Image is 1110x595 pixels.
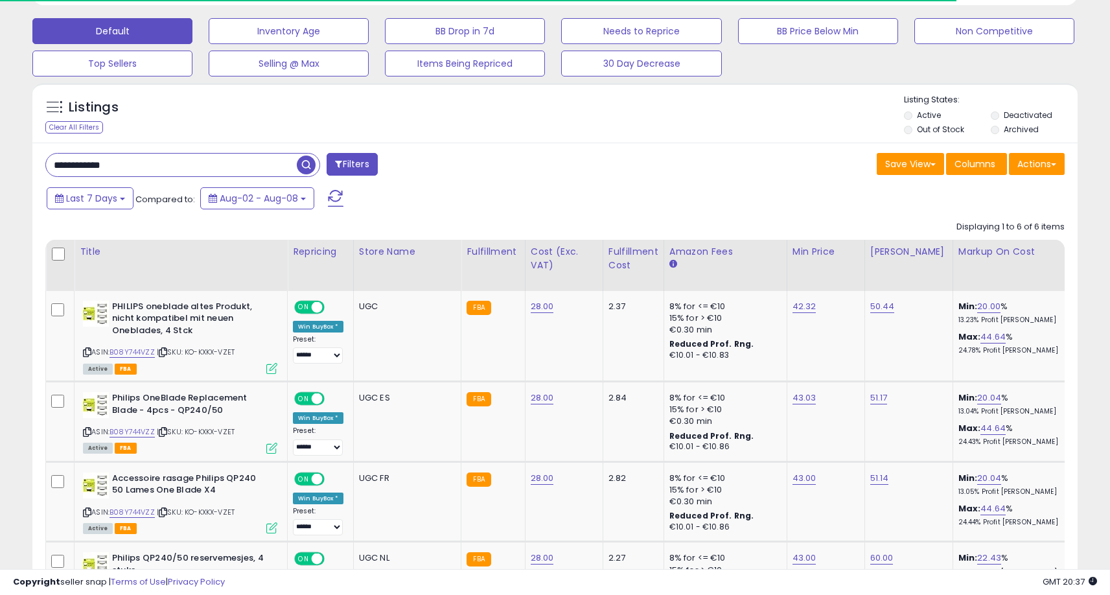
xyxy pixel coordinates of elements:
[958,422,981,434] b: Max:
[295,554,312,565] span: ON
[531,245,597,272] div: Cost (Exc. VAT)
[980,422,1006,435] a: 44.64
[608,552,654,564] div: 2.27
[112,472,270,500] b: Accessoire rasage Philips QP240 50 Lames One Blade X4
[738,18,898,44] button: BB Price Below Min
[669,350,777,361] div: €10.01 - €10.83
[66,192,117,205] span: Last 7 Days
[293,321,343,332] div: Win BuyBox *
[111,576,166,588] a: Terms of Use
[792,472,816,485] a: 43.00
[110,507,155,518] a: B08Y744VZZ
[531,391,554,404] a: 28.00
[531,300,554,313] a: 28.00
[977,552,1001,565] a: 22.43
[293,493,343,504] div: Win BuyBox *
[958,407,1066,416] p: 13.04% Profit [PERSON_NAME]
[115,443,137,454] span: FBA
[32,18,192,44] button: Default
[467,552,491,566] small: FBA
[669,404,777,415] div: 15% for > €10
[83,301,277,373] div: ASIN:
[467,245,519,259] div: Fulfillment
[958,472,978,484] b: Min:
[980,502,1006,515] a: 44.64
[47,187,133,209] button: Last 7 Days
[953,240,1076,291] th: The percentage added to the cost of goods (COGS) that forms the calculator for Min & Max prices.
[112,392,270,419] b: Philips OneBlade Replacement Blade - 4pcs - QP240/50
[669,496,777,507] div: €0.30 min
[608,392,654,404] div: 2.84
[13,576,60,588] strong: Copyright
[958,346,1066,355] p: 24.78% Profit [PERSON_NAME]
[359,301,452,312] div: UGC
[669,259,677,270] small: Amazon Fees.
[958,331,981,343] b: Max:
[669,510,754,521] b: Reduced Prof. Rng.
[977,300,1000,313] a: 20.00
[467,472,491,487] small: FBA
[200,187,314,209] button: Aug-02 - Aug-08
[83,392,277,452] div: ASIN:
[669,312,777,324] div: 15% for > €10
[958,316,1066,325] p: 13.23% Profit [PERSON_NAME]
[792,300,816,313] a: 42.32
[870,245,947,259] div: [PERSON_NAME]
[293,412,343,424] div: Win BuyBox *
[359,472,452,484] div: UGC FR
[958,487,1066,496] p: 13.05% Profit [PERSON_NAME]
[669,338,754,349] b: Reduced Prof. Rng.
[870,552,894,565] a: 60.00
[977,391,1001,404] a: 20.04
[956,221,1065,233] div: Displaying 1 to 6 of 6 items
[669,472,777,484] div: 8% for <= €10
[69,99,119,117] h5: Listings
[877,153,944,175] button: Save View
[293,426,343,456] div: Preset:
[359,552,452,564] div: UGC NL
[669,552,777,564] div: 8% for <= €10
[467,301,491,315] small: FBA
[958,503,1066,527] div: %
[977,472,1001,485] a: 20.04
[669,484,777,496] div: 15% for > €10
[669,301,777,312] div: 8% for <= €10
[293,245,348,259] div: Repricing
[323,301,343,312] span: OFF
[385,18,545,44] button: BB Drop in 7d
[958,245,1070,259] div: Markup on Cost
[561,51,721,76] button: 30 Day Decrease
[1004,124,1039,135] label: Archived
[209,51,369,76] button: Selling @ Max
[958,552,978,564] b: Min:
[958,391,978,404] b: Min:
[115,364,137,375] span: FBA
[295,473,312,484] span: ON
[83,364,113,375] span: All listings currently available for purchase on Amazon
[157,426,235,437] span: | SKU: KO-KXKX-VZET
[110,347,155,358] a: B08Y744VZZ
[669,415,777,427] div: €0.30 min
[293,507,343,536] div: Preset:
[385,51,545,76] button: Items Being Repriced
[359,245,456,259] div: Store Name
[669,324,777,336] div: €0.30 min
[157,507,235,517] span: | SKU: KO-KXKX-VZET
[608,301,654,312] div: 2.37
[792,245,859,259] div: Min Price
[83,392,109,418] img: 41L-ATs1n+L._SL40_.jpg
[83,472,109,498] img: 41L-ATs1n+L._SL40_.jpg
[792,552,816,565] a: 43.00
[45,121,103,134] div: Clear All Filters
[168,576,225,588] a: Privacy Policy
[293,335,343,364] div: Preset:
[1043,576,1097,588] span: 2025-08-16 20:37 GMT
[32,51,192,76] button: Top Sellers
[669,245,781,259] div: Amazon Fees
[531,472,554,485] a: 28.00
[958,392,1066,416] div: %
[327,153,377,176] button: Filters
[295,301,312,312] span: ON
[669,441,777,452] div: €10.01 - €10.86
[323,473,343,484] span: OFF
